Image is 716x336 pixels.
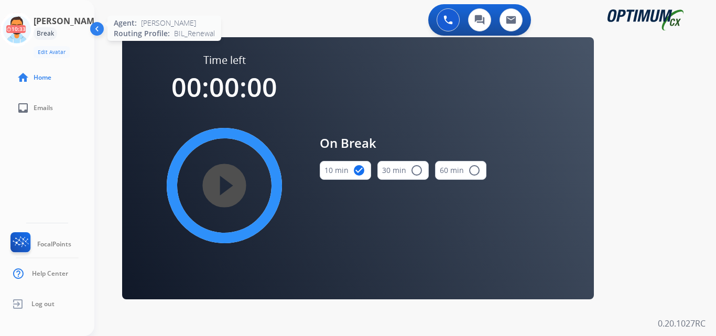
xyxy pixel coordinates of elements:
p: 0.20.1027RC [658,317,706,330]
mat-icon: radio_button_unchecked [410,164,423,177]
mat-icon: radio_button_unchecked [468,164,481,177]
button: 30 min [377,161,429,180]
span: Log out [31,300,55,308]
span: Routing Profile: [114,28,170,39]
mat-icon: play_circle_filled [218,179,231,192]
div: Break [34,27,57,40]
mat-icon: check_circle [353,164,365,177]
button: 60 min [435,161,486,180]
span: Help Center [32,269,68,278]
button: 10 min [320,161,371,180]
h3: [PERSON_NAME] [34,15,102,27]
span: Agent: [114,18,137,28]
span: FocalPoints [37,240,71,248]
span: Emails [34,104,53,112]
span: On Break [320,134,486,153]
mat-icon: inbox [17,102,29,114]
span: Time left [203,53,246,68]
button: Edit Avatar [34,46,70,58]
span: Home [34,73,51,82]
span: [PERSON_NAME] [141,18,196,28]
span: BIL_Renewal [174,28,215,39]
span: 00:00:00 [171,69,277,105]
mat-icon: home [17,71,29,84]
a: FocalPoints [8,232,71,256]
